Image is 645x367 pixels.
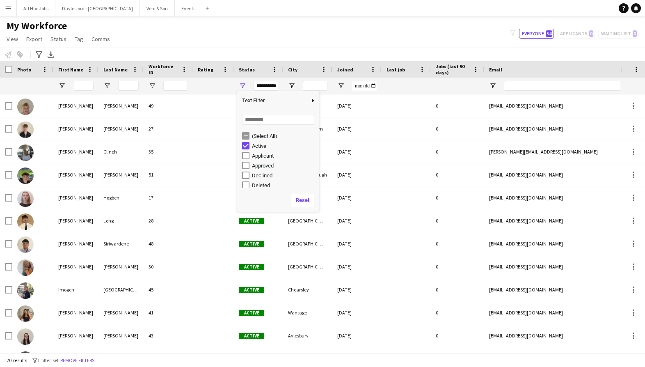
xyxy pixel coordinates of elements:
[50,35,66,43] span: Status
[53,140,98,163] div: [PERSON_NAME]
[431,209,484,232] div: 0
[47,34,70,44] a: Status
[431,278,484,301] div: 0
[252,182,317,188] div: Deleted
[140,0,175,16] button: Veni & Son
[58,67,83,73] span: First Name
[98,324,144,347] div: [PERSON_NAME]
[88,34,113,44] a: Comms
[91,35,110,43] span: Comms
[337,82,345,89] button: Open Filter Menu
[144,163,193,186] div: 51
[239,310,264,316] span: Active
[283,232,332,255] div: [GEOGRAPHIC_DATA]
[431,94,484,117] div: 0
[291,194,314,207] button: Reset
[17,167,34,184] img: Dominic Loughran
[237,91,319,212] div: Column Filter
[283,255,332,278] div: [GEOGRAPHIC_DATA]
[144,255,193,278] div: 30
[17,282,34,299] img: Imogen Stratford
[144,140,193,163] div: 35
[332,140,382,163] div: [DATE]
[431,186,484,209] div: 0
[288,67,297,73] span: City
[98,232,144,255] div: Siriwardene
[7,20,67,32] span: My Workforce
[332,186,382,209] div: [DATE]
[431,140,484,163] div: 0
[283,301,332,324] div: Wantage
[103,82,111,89] button: Open Filter Menu
[103,67,128,73] span: Last Name
[7,35,18,43] span: View
[332,278,382,301] div: [DATE]
[46,50,56,60] app-action-btn: Export XLSX
[283,324,332,347] div: Aylesbury
[53,94,98,117] div: [PERSON_NAME]
[252,143,317,149] div: Active
[332,163,382,186] div: [DATE]
[149,82,156,89] button: Open Filter Menu
[59,356,96,365] button: Remove filters
[144,278,193,301] div: 45
[26,35,42,43] span: Export
[431,324,484,347] div: 0
[58,82,66,89] button: Open Filter Menu
[504,81,643,91] input: Email Filter Input
[149,63,178,76] span: Workforce ID
[252,153,317,159] div: Applicant
[17,236,34,253] img: George Siriwardene
[98,186,144,209] div: Hogben
[332,94,382,117] div: [DATE]
[53,209,98,232] div: [PERSON_NAME]
[239,67,255,73] span: Status
[163,81,188,91] input: Workforce ID Filter Input
[337,67,353,73] span: Joined
[53,117,98,140] div: [PERSON_NAME]
[332,255,382,278] div: [DATE]
[53,163,98,186] div: [PERSON_NAME]
[519,29,554,39] button: Everyone54
[98,163,144,186] div: [PERSON_NAME]
[332,117,382,140] div: [DATE]
[237,131,319,239] div: Filter List
[175,0,202,16] button: Events
[98,255,144,278] div: [PERSON_NAME]
[98,117,144,140] div: [PERSON_NAME]
[489,82,496,89] button: Open Filter Menu
[144,209,193,232] div: 28
[283,278,332,301] div: Chearsley
[17,305,34,322] img: Jenny Dedman
[17,0,55,16] button: Ad Hoc Jobs
[73,81,94,91] input: First Name Filter Input
[303,81,327,91] input: City Filter Input
[98,209,144,232] div: Long
[55,0,140,16] button: Daylesford - [GEOGRAPHIC_DATA]
[431,232,484,255] div: 0
[144,186,193,209] div: 17
[75,35,83,43] span: Tag
[17,328,34,345] img: Jessica Taylor
[431,117,484,140] div: 0
[252,172,317,179] div: Declined
[53,278,98,301] div: Imogen
[53,186,98,209] div: [PERSON_NAME]
[242,115,314,125] input: Search filter values
[431,301,484,324] div: 0
[144,232,193,255] div: 48
[17,145,34,161] img: Christina Clinch
[239,218,264,224] span: Active
[118,81,139,91] input: Last Name Filter Input
[332,209,382,232] div: [DATE]
[23,34,46,44] a: Export
[332,301,382,324] div: [DATE]
[283,209,332,232] div: [GEOGRAPHIC_DATA]
[239,82,246,89] button: Open Filter Menu
[288,82,295,89] button: Open Filter Menu
[17,213,34,230] img: George Long
[387,67,405,73] span: Last job
[17,259,34,276] img: Georgina Betts
[431,255,484,278] div: 0
[144,301,193,324] div: 41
